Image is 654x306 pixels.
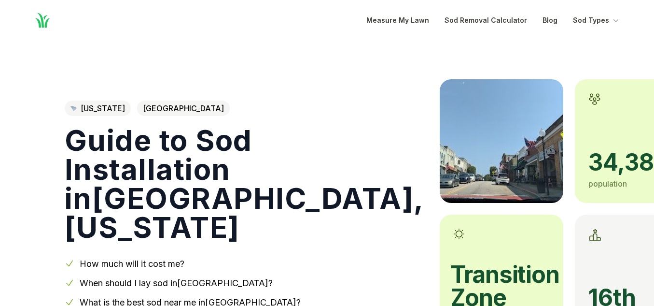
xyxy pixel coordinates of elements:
[440,79,563,203] img: A picture of Fort Mill
[70,106,77,111] img: South Carolina state outline
[80,278,273,288] a: When should I lay sod in[GEOGRAPHIC_DATA]?
[65,101,131,116] a: [US_STATE]
[445,15,527,26] a: Sod Removal Calculator
[543,15,557,26] a: Blog
[137,101,230,116] span: [GEOGRAPHIC_DATA]
[573,15,621,26] button: Sod Types
[366,15,429,26] a: Measure My Lawn
[65,126,424,242] h1: Guide to Sod Installation in [GEOGRAPHIC_DATA] , [US_STATE]
[588,179,627,189] span: population
[80,259,184,269] a: How much will it cost me?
